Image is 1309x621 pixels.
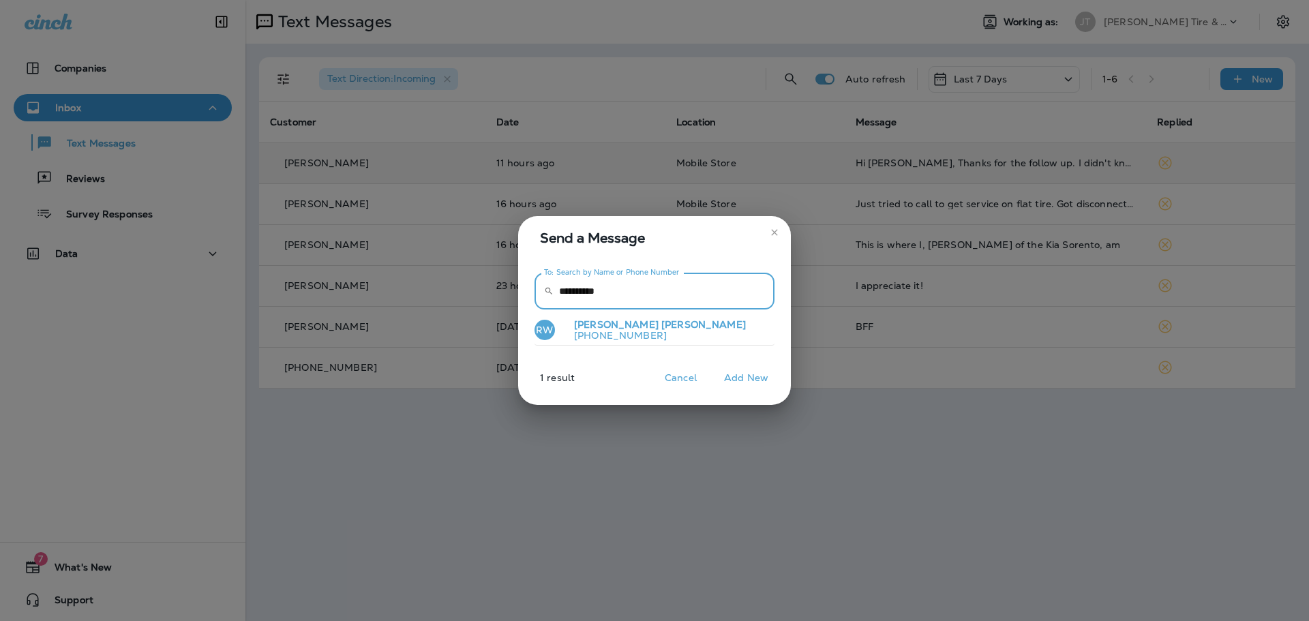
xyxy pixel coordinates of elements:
[717,367,775,389] button: Add New
[535,315,774,346] button: RW[PERSON_NAME] [PERSON_NAME][PHONE_NUMBER]
[544,267,680,277] label: To: Search by Name or Phone Number
[540,227,774,249] span: Send a Message
[574,318,659,331] span: [PERSON_NAME]
[535,320,555,340] div: RW
[764,222,785,243] button: close
[513,372,575,394] p: 1 result
[661,318,746,331] span: [PERSON_NAME]
[655,367,706,389] button: Cancel
[563,330,746,341] p: [PHONE_NUMBER]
